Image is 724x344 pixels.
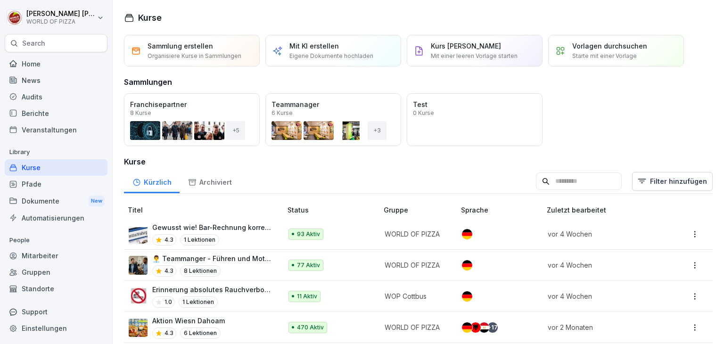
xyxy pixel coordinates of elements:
[129,225,148,244] img: hdz75wm9swzuwdvoxjbi6om3.png
[148,41,213,51] p: Sammlung erstellen
[26,10,95,18] p: [PERSON_NAME] [PERSON_NAME]
[124,156,713,167] h3: Kurse
[368,121,387,140] div: + 3
[124,93,260,146] a: Franchisepartner8 Kurse+5
[385,260,446,270] p: WORLD OF PIZZA
[5,56,107,72] a: Home
[129,287,148,306] img: pd3gr0k7uzjs8bg588bob4hx.png
[5,247,107,264] a: Mitarbeiter
[271,99,395,109] p: Teammanager
[130,99,254,109] p: Franchisepartner
[5,320,107,336] a: Einstellungen
[179,296,218,308] p: 1 Lektionen
[5,159,107,176] a: Kurse
[165,267,173,275] p: 4.3
[462,260,472,270] img: de.svg
[547,205,670,215] p: Zuletzt bearbeitet
[5,89,107,105] a: Audits
[548,260,659,270] p: vor 4 Wochen
[129,256,148,275] img: ohhd80l18yea4i55etg45yot.png
[5,264,107,280] a: Gruppen
[124,76,172,88] h3: Sammlungen
[148,52,241,60] p: Organisiere Kurse in Sammlungen
[26,18,95,25] p: WORLD OF PIZZA
[5,233,107,248] p: People
[479,322,489,333] img: eg.svg
[407,93,543,146] a: Test0 Kurse
[462,291,472,302] img: de.svg
[165,329,173,337] p: 4.3
[289,52,373,60] p: Eigene Dokumente hochladen
[297,230,320,238] p: 93 Aktiv
[22,39,45,48] p: Search
[138,11,162,24] h1: Kurse
[572,52,637,60] p: Starte mit einer Vorlage
[128,205,284,215] p: Titel
[165,298,172,306] p: 1.0
[297,323,324,332] p: 470 Aktiv
[265,93,401,146] a: Teammanager6 Kurse+3
[180,169,240,193] a: Archiviert
[180,265,221,277] p: 8 Lektionen
[297,261,320,270] p: 77 Aktiv
[180,328,221,339] p: 6 Lektionen
[5,122,107,138] a: Veranstaltungen
[5,176,107,192] a: Pfade
[431,41,501,51] p: Kurs [PERSON_NAME]
[152,222,272,232] p: Gewusst wie! Bar-Rechnung korrekt in der Kasse verbuchen.
[572,41,647,51] p: Vorlagen durchsuchen
[5,280,107,297] a: Standorte
[130,110,151,116] p: 8 Kurse
[431,52,518,60] p: Mit einer leeren Vorlage starten
[385,229,446,239] p: WORLD OF PIZZA
[413,99,536,109] p: Test
[165,236,173,244] p: 4.3
[289,41,339,51] p: Mit KI erstellen
[89,196,105,206] div: New
[385,322,446,332] p: WORLD OF PIZZA
[384,205,457,215] p: Gruppe
[461,205,543,215] p: Sprache
[462,229,472,239] img: de.svg
[470,322,481,333] img: al.svg
[548,322,659,332] p: vor 2 Monaten
[5,210,107,226] a: Automatisierungen
[5,72,107,89] a: News
[5,303,107,320] div: Support
[124,169,180,193] a: Kürzlich
[152,285,272,295] p: Erinnerung absolutes Rauchverbot im Firmenfahrzeug
[632,172,713,191] button: Filter hinzufügen
[152,316,225,326] p: Aktion Wiesn Dahoam
[462,322,472,333] img: de.svg
[5,145,107,160] p: Library
[5,105,107,122] a: Berichte
[413,110,434,116] p: 0 Kurse
[271,110,293,116] p: 6 Kurse
[152,254,272,263] p: 👨‍💼 Teammanger - Führen und Motivation von Mitarbeitern
[548,291,659,301] p: vor 4 Wochen
[129,318,148,337] img: tlfwtewhtshhigq7h0svolsu.png
[180,234,219,246] p: 1 Lektionen
[5,192,107,210] div: Dokumente
[5,192,107,210] a: DokumenteNew
[226,121,245,140] div: + 5
[487,322,498,333] div: + 17
[548,229,659,239] p: vor 4 Wochen
[288,205,380,215] p: Status
[385,291,446,301] p: WOP Cottbus
[297,292,317,301] p: 11 Aktiv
